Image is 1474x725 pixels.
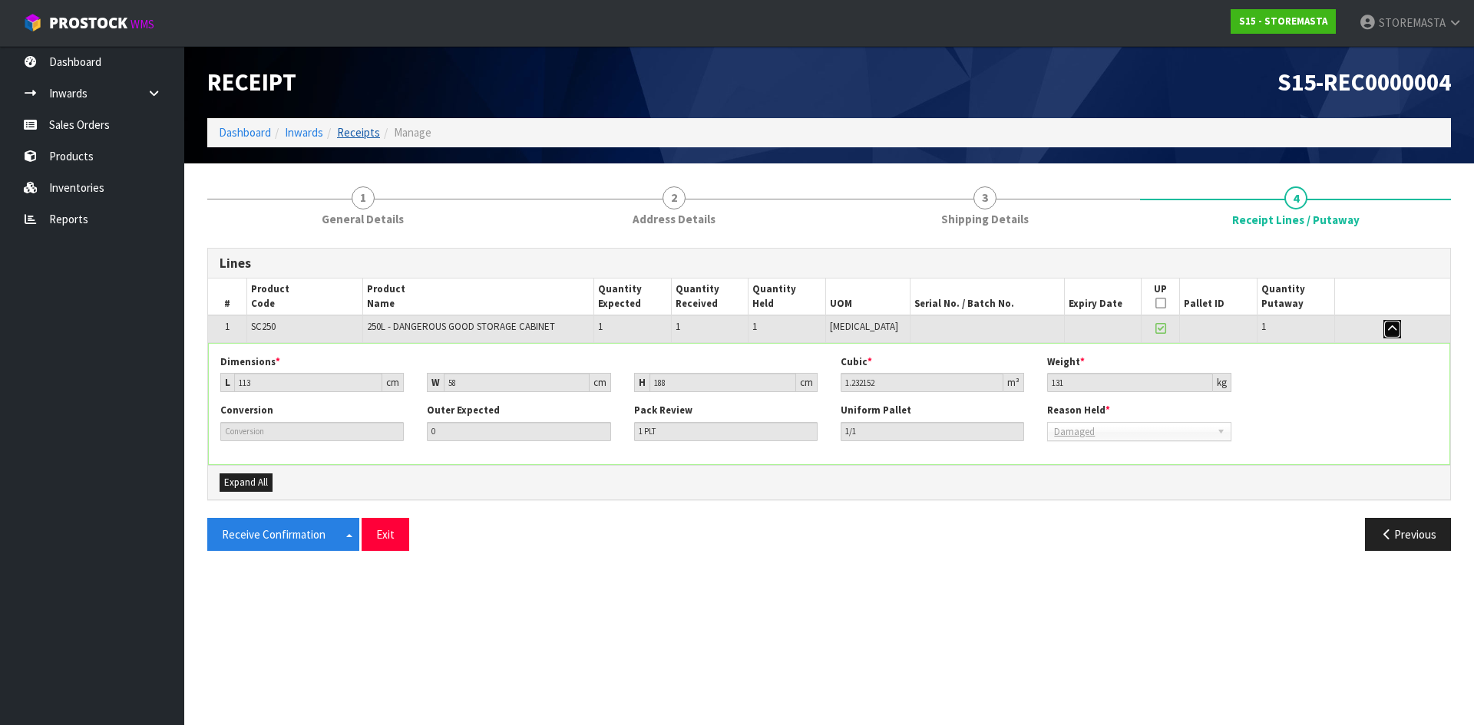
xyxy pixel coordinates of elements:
[23,13,42,32] img: cube-alt.png
[1003,373,1024,392] div: m³
[1047,373,1212,392] input: Weight
[251,320,276,333] span: SC250
[663,186,686,209] span: 2
[208,278,246,315] th: #
[220,473,273,492] button: Expand All
[1365,518,1451,551] button: Previous
[639,376,646,389] strong: H
[671,278,749,315] th: Quantity Received
[367,320,555,333] span: 250L - DANGEROUS GOOD STORAGE CABINET
[749,278,826,315] th: Quantity Held
[49,13,127,33] span: ProStock
[352,186,375,209] span: 1
[1047,355,1085,369] label: Weight
[220,404,273,417] label: Conversion
[1258,278,1335,315] th: Quantity Putaway
[1239,15,1327,28] strong: S15 - STOREMASTA
[841,404,911,417] label: Uniform Pallet
[830,320,898,333] span: [MEDICAL_DATA]
[225,376,230,389] strong: L
[825,278,910,315] th: UOM
[337,125,380,140] a: Receipts
[220,256,1439,271] h3: Lines
[841,373,1003,392] input: Cubic
[1180,278,1258,315] th: Pallet ID
[444,373,589,392] input: Width
[207,67,296,97] span: Receipt
[590,373,611,392] div: cm
[394,125,431,140] span: Manage
[219,125,271,140] a: Dashboard
[322,211,404,227] span: General Details
[752,320,757,333] span: 1
[220,422,404,441] input: Conversion
[1047,404,1110,417] label: Reason Held
[841,422,1024,441] input: Pallet Review
[973,186,996,209] span: 3
[649,373,796,392] input: Height
[1379,15,1446,30] span: STOREMASTA
[431,376,440,389] strong: W
[246,278,362,315] th: Product Code
[285,125,323,140] a: Inwards
[362,278,594,315] th: Product Name
[1213,373,1231,392] div: kg
[598,320,603,333] span: 1
[362,518,409,551] button: Exit
[594,278,672,315] th: Quantity Expected
[1261,320,1266,333] span: 1
[1064,278,1142,315] th: Expiry Date
[131,17,154,31] small: WMS
[634,422,818,441] input: Pack Review
[633,211,716,227] span: Address Details
[207,518,340,551] button: Receive Confirmation
[910,278,1064,315] th: Serial No. / Batch No.
[234,373,382,392] input: Length
[207,236,1451,562] span: Receipt Lines / Putaway
[796,373,818,392] div: cm
[224,476,268,489] span: Expand All
[841,355,872,369] label: Cubic
[1232,212,1360,228] span: Receipt Lines / Putaway
[634,404,692,417] label: Pack Review
[427,422,610,441] input: Outer Expected
[676,320,680,333] span: 1
[225,320,230,333] span: 1
[941,211,1029,227] span: Shipping Details
[382,373,404,392] div: cm
[1054,423,1210,441] span: Damaged
[220,355,280,369] label: Dimensions
[1277,67,1451,97] span: S15-REC0000004
[1284,186,1307,209] span: 4
[1142,278,1180,315] th: UP
[427,404,500,417] label: Outer Expected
